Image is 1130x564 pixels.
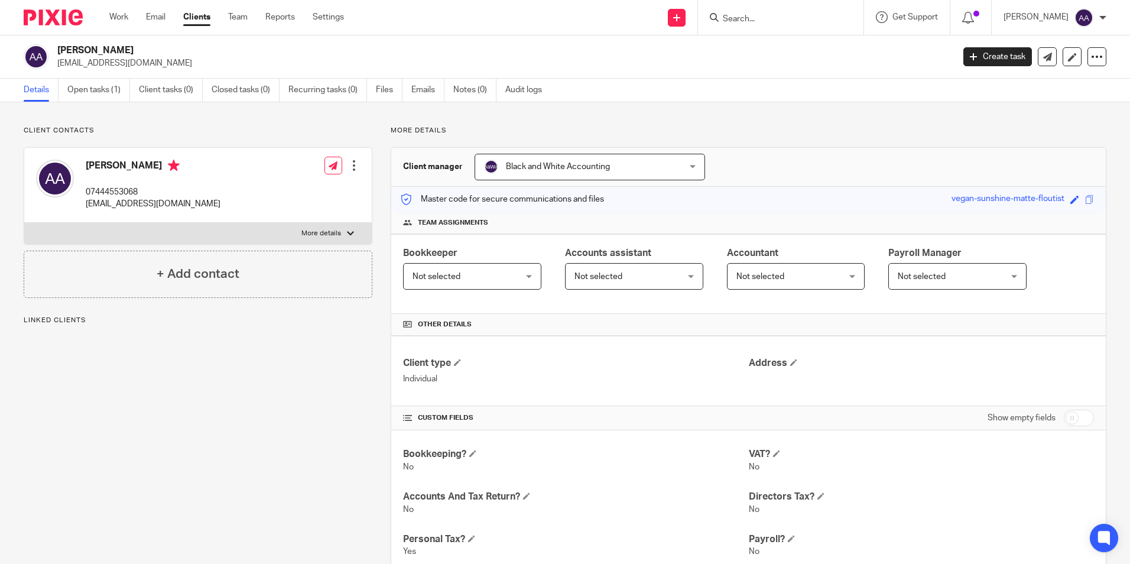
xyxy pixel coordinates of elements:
span: Other details [418,320,472,329]
span: Payroll Manager [888,248,962,258]
a: Email [146,11,165,23]
span: No [749,463,759,471]
h4: Address [749,357,1094,369]
img: svg%3E [24,44,48,69]
h3: Client manager [403,161,463,173]
a: Client tasks (0) [139,79,203,102]
img: Pixie [24,9,83,25]
p: More details [391,126,1106,135]
p: Individual [403,373,748,385]
h4: CUSTOM FIELDS [403,413,748,423]
a: Create task [963,47,1032,66]
p: Client contacts [24,126,372,135]
img: svg%3E [36,160,74,197]
img: svg%3E [1074,8,1093,27]
a: Clients [183,11,210,23]
span: Not selected [736,273,784,281]
p: More details [301,229,341,238]
span: Not selected [413,273,460,281]
a: Details [24,79,59,102]
a: Audit logs [505,79,551,102]
h4: + Add contact [157,265,239,283]
h4: VAT? [749,448,1094,461]
h4: Client type [403,357,748,369]
p: Master code for secure communications and files [400,193,604,205]
a: Notes (0) [453,79,496,102]
p: [PERSON_NAME] [1004,11,1069,23]
a: Team [228,11,248,23]
a: Emails [411,79,444,102]
h4: Bookkeeping? [403,448,748,461]
a: Open tasks (1) [67,79,130,102]
span: Get Support [892,13,938,21]
a: Closed tasks (0) [212,79,280,102]
p: Linked clients [24,316,372,325]
a: Files [376,79,402,102]
h2: [PERSON_NAME] [57,44,768,57]
h4: Accounts And Tax Return? [403,491,748,503]
i: Primary [168,160,180,171]
span: No [403,505,414,514]
h4: [PERSON_NAME] [86,160,220,174]
span: No [749,505,759,514]
span: No [749,547,759,556]
span: Not selected [574,273,622,281]
span: Not selected [898,273,946,281]
span: Accounts assistant [565,248,651,258]
p: [EMAIL_ADDRESS][DOMAIN_NAME] [57,57,946,69]
p: 07444553068 [86,186,220,198]
a: Reports [265,11,295,23]
label: Show empty fields [988,412,1056,424]
span: Yes [403,547,416,556]
span: No [403,463,414,471]
div: vegan-sunshine-matte-floutist [952,193,1064,206]
span: Black and White Accounting [506,163,610,171]
h4: Payroll? [749,533,1094,546]
img: svg%3E [484,160,498,174]
a: Work [109,11,128,23]
h4: Directors Tax? [749,491,1094,503]
span: Team assignments [418,218,488,228]
p: [EMAIL_ADDRESS][DOMAIN_NAME] [86,198,220,210]
a: Recurring tasks (0) [288,79,367,102]
span: Bookkeeper [403,248,457,258]
a: Settings [313,11,344,23]
span: Accountant [727,248,778,258]
input: Search [722,14,828,25]
h4: Personal Tax? [403,533,748,546]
